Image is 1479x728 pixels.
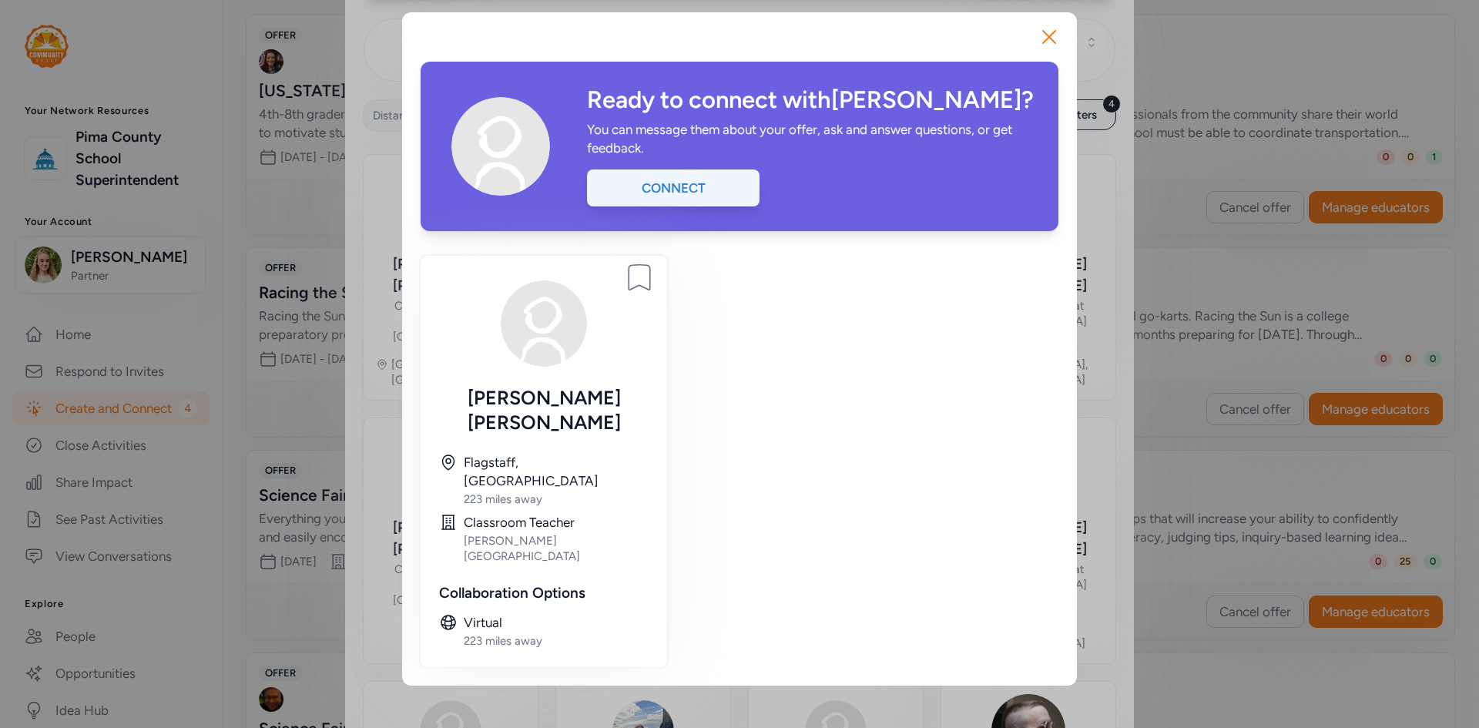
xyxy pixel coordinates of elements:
div: You can message them about your offer, ask and answer questions, or get feedback. [587,120,1031,157]
div: Ready to connect with [PERSON_NAME] ? [587,86,1034,114]
div: [PERSON_NAME][GEOGRAPHIC_DATA] [464,533,649,564]
div: Connect [587,169,760,206]
div: 223 miles away [464,491,649,507]
div: Collaboration Options [439,582,649,604]
div: Flagstaff, [GEOGRAPHIC_DATA] [464,453,649,490]
img: Avatar [495,274,593,373]
img: Avatar [445,91,556,202]
div: Classroom Teacher [464,513,649,532]
div: Virtual [464,613,649,632]
div: [PERSON_NAME] [PERSON_NAME] [439,385,649,434]
div: 223 miles away [464,633,649,649]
